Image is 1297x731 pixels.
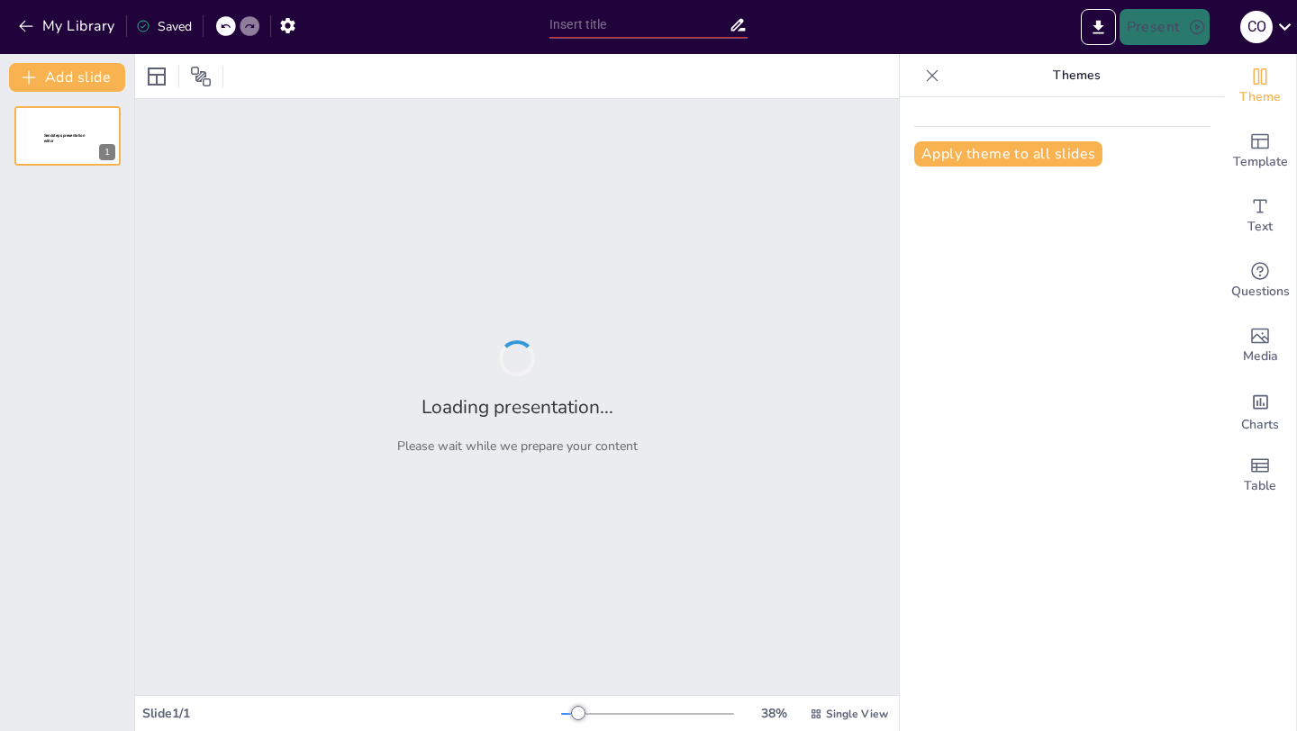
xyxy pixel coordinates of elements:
span: Charts [1241,415,1279,435]
div: Change the overall theme [1224,54,1296,119]
div: C O [1240,11,1273,43]
button: Add slide [9,63,125,92]
button: Apply theme to all slides [914,141,1102,167]
span: Sendsteps presentation editor [44,133,85,143]
h2: Loading presentation... [422,394,613,420]
div: Add charts and graphs [1224,378,1296,443]
div: Add images, graphics, shapes or video [1224,313,1296,378]
p: Themes [947,54,1206,97]
div: Add a table [1224,443,1296,508]
button: Present [1120,9,1210,45]
div: Get real-time input from your audience [1224,248,1296,313]
button: Export to PowerPoint [1081,9,1116,45]
span: Single View [826,707,888,721]
span: Template [1233,152,1288,172]
input: Insert title [549,12,729,38]
span: Media [1243,347,1278,366]
span: Questions [1231,282,1290,302]
div: 1 [99,144,115,160]
span: Table [1244,476,1276,496]
button: My Library [14,12,122,41]
div: Layout [142,62,171,91]
div: Add text boxes [1224,184,1296,248]
div: 38 % [752,705,795,722]
p: Please wait while we prepare your content [397,438,638,455]
div: Saved [136,18,192,35]
span: Theme [1239,87,1281,107]
button: C O [1240,9,1273,45]
div: 1 [14,106,121,166]
div: Add ready made slides [1224,119,1296,184]
div: Slide 1 / 1 [142,705,561,722]
span: Text [1247,217,1273,237]
span: Position [190,66,212,87]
